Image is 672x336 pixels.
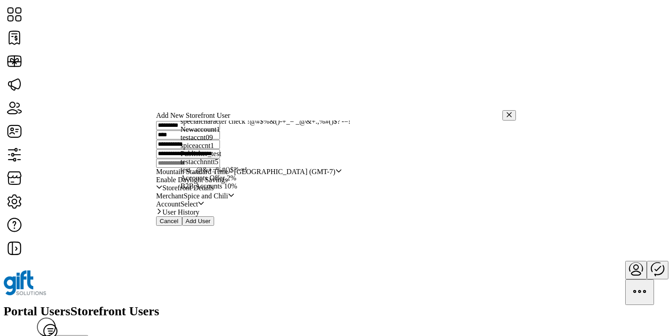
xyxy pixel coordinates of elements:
[162,209,199,216] span: User History
[156,200,180,208] label: Account
[180,150,503,158] li: Publisher_test
[160,218,179,224] span: Cancel
[180,142,214,149] span: spiceaccnt1
[156,192,516,208] div: Storefront Details
[180,200,198,208] span: Select
[180,134,503,142] li: testaccnt09
[180,158,503,166] li: testacchnntt5
[180,174,236,182] span: Accounts Offer 2%
[180,142,503,150] li: spiceaccnt1
[180,109,503,190] ul: Option List
[180,150,221,157] span: Publisher_test
[184,192,228,200] span: Spice and Chili
[180,134,213,141] span: testaccnt09
[228,192,234,200] div: dropdown trigger
[180,125,220,133] span: Newaccount1
[156,216,182,226] button: Cancel
[180,117,503,125] li: specialcharacter check !@#$%&()-+_= _@&+.,%#()$?'-=!
[156,192,184,200] label: Merchant
[180,117,350,125] span: specialcharacter check !@#$%&()-+_= _@&+.,%#()$?'-=!
[180,182,237,190] span: B2B Accounts 10%
[198,200,204,208] div: dropdown trigger
[180,166,247,174] span: test _@&+.,%#()$?'-=!
[156,184,516,192] a: Storefront Details
[180,125,503,134] li: Newaccount1
[156,168,336,176] span: Mountain Standard Time - Denver (GMT-7)
[182,216,215,226] button: Add User
[186,218,211,224] span: Add User
[180,174,503,182] li: Accounts Offer 2%
[156,112,230,120] span: Add New Storefront User
[180,158,218,166] span: testacchnntt5
[180,166,503,174] li: test _@&+.,%#()$?'-=!
[156,208,516,216] a: User History
[180,182,503,190] li: B2B Accounts 10%
[162,184,214,192] span: Storefront Details
[156,176,228,184] label: Enable Daylight Savings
